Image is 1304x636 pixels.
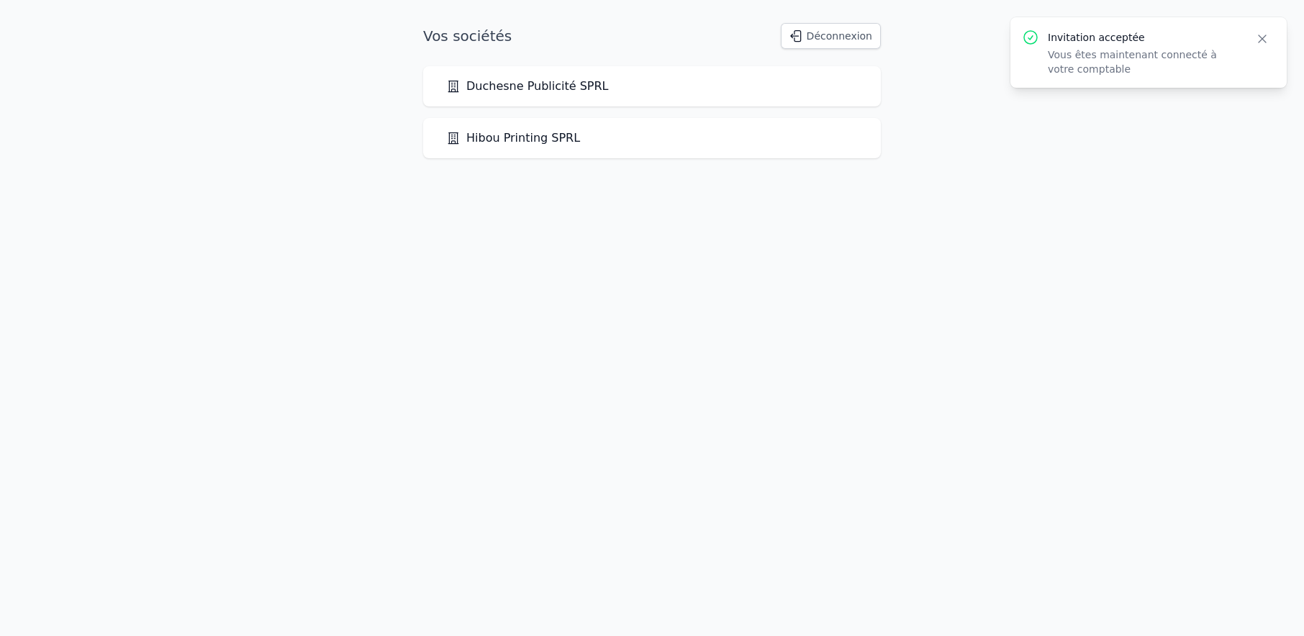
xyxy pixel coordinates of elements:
p: Vous êtes maintenant connecté à votre comptable [1048,47,1238,76]
h1: Vos sociétés [423,26,512,46]
p: Invitation acceptée [1048,30,1238,45]
a: Duchesne Publicité SPRL [446,78,608,95]
a: Hibou Printing SPRL [446,130,580,147]
button: Déconnexion [781,23,881,49]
